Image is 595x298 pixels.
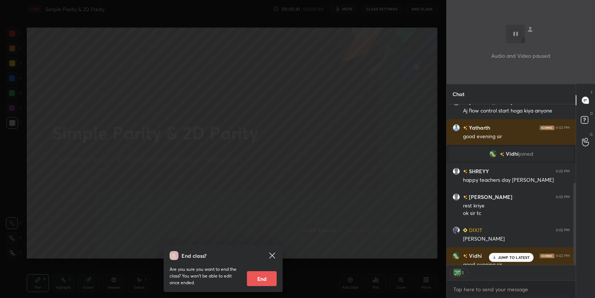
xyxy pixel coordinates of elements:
div: 6:02 PM [556,195,570,199]
img: no-rating-badge.077c3623.svg [463,126,467,130]
img: Learner_Badge_beginner_1_8b307cf2a0.svg [463,228,467,232]
div: 1 [461,270,464,276]
div: 6:02 PM [556,254,570,258]
h6: SHREYY [467,167,489,175]
img: no-rating-badge.077c3623.svg [463,254,467,258]
div: Aj flow control start hoga kiya anyone [463,107,570,115]
img: 3 [453,252,460,260]
button: End [247,271,277,286]
img: no-rating-badge.077c3623.svg [463,169,467,174]
div: good evening sir [463,261,570,269]
p: Chat [447,84,470,104]
img: default.png [453,193,460,201]
p: D [590,111,593,116]
div: grid [447,104,576,265]
div: good evening sir [463,133,570,140]
h6: Yatharth [467,124,490,131]
h6: DIXIT [467,226,482,234]
p: Audio and Video paused [491,52,550,60]
div: rest kriye [463,202,570,210]
img: iconic-dark.1390631f.png [540,254,554,258]
img: 3 [489,150,497,158]
img: c7c72b520b1e4c44bbc66ffd07f6bb62.jpg [453,226,460,234]
div: 6:02 PM [556,169,570,174]
img: thank_you.png [454,269,461,276]
div: 6:02 PM [556,126,570,130]
img: no-rating-badge.077c3623.svg [463,195,467,199]
h6: [PERSON_NAME] [467,193,512,201]
img: iconic-dark.1390631f.png [540,126,554,130]
span: Vidhi [506,151,519,157]
img: no-rating-badge.077c3623.svg [500,152,504,156]
div: [PERSON_NAME] [463,235,570,243]
img: 456e269652b9400f8bba1ed3504a66bd.jpg [453,124,460,131]
h6: Vidhi [467,252,482,260]
span: joined [519,151,533,157]
div: 6:02 PM [556,228,570,232]
p: G [590,131,593,137]
p: JUMP TO LATEST [498,255,530,260]
p: T [591,90,593,95]
div: happy teachers day [PERSON_NAME] [463,177,570,184]
img: default.png [453,168,460,175]
h4: End class? [181,252,206,260]
div: ok sir tc [463,210,570,217]
p: Are you sure you want to end the class? You won’t be able to edit once ended. [170,266,241,286]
